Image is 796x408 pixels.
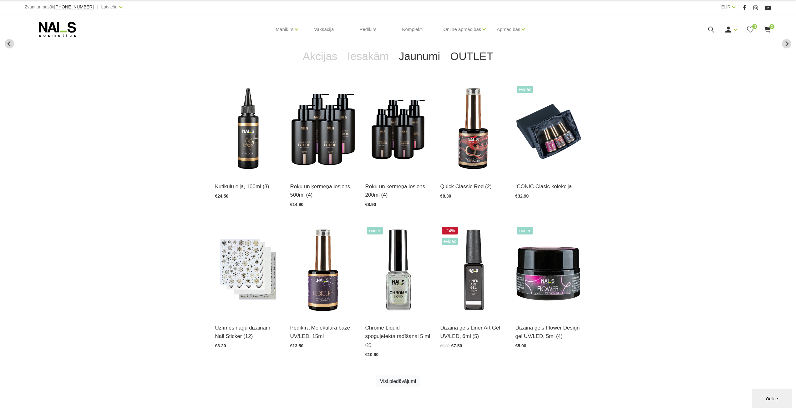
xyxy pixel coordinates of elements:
[25,3,94,11] div: Zvani un pasūti
[746,26,754,33] a: 0
[515,194,529,199] span: €32.90
[215,84,281,174] img: Mitrinoša, mīkstinoša un aromātiska kutikulas eļļa. Bagāta ar nepieciešamo omega-3, 6 un 9, kā ar...
[497,17,520,42] a: Apmācības
[397,14,428,44] a: Komplekti
[440,194,451,199] span: €8.30
[440,324,506,340] a: Dizaina gels Liner Art Gel UV/LED, 6ml (5)
[515,343,526,348] span: €5.90
[445,44,498,69] a: OUTLET
[365,324,431,349] a: Chrome Liquid spoguļefekta radīšanai 5 ml (2)
[365,182,431,199] a: Roku un ķermeņa losjons, 200ml (4)
[752,388,793,408] iframe: chat widget
[101,3,118,11] a: Latviešu
[442,227,458,234] span: -24%
[440,225,506,316] img: Liner Art Gel - UV/LED dizaina gels smalku, vienmērīgu, pigmentētu līniju zīmēšanai.Lielisks palī...
[367,227,383,234] span: +video
[290,202,304,207] span: €14.90
[342,44,394,69] a: Iesakām
[290,343,304,348] span: €13.50
[215,343,226,348] span: €3.20
[354,14,381,44] a: Pedikīrs
[54,4,94,9] span: [PHONE_NUMBER]
[738,3,740,11] span: |
[394,44,445,69] a: Jaunumi
[365,84,431,174] img: BAROJOŠS roku un ķermeņa LOSJONSBALI COCONUT barojošs roku un ķermeņa losjons paredzēts jebkura t...
[752,24,757,29] span: 0
[515,225,581,316] img: Flower dizaina gels ir ilgnoturīgs gels ar sauso ziedu elementiem. Viegli klājama formula, izcila...
[298,44,342,69] a: Akcijas
[440,84,506,174] img: Quick Classic Red - īpaši pigmentēta, augstas kvalitātes klasiskā sarkanā gellaka, kas piešķir el...
[215,182,281,191] a: Kutikulu eļļa, 100ml (3)
[721,3,731,11] a: EUR
[515,182,581,191] a: ICONIC Clasic kolekcija
[515,324,581,340] a: Dizaina gels Flower Design gel UV/LED, 5ml (4)
[517,86,533,93] span: +video
[290,225,356,316] img: Pateicoties molekulārās bāzes konsistencei, tā nepadara nagus biezus, samazinot traumēšanas risku...
[215,194,229,199] span: €24.50
[440,182,506,191] a: Quick Classic Red (2)
[517,227,533,234] span: +video
[215,324,281,340] a: Uzlīmes nagu dizainam Nail Sticker (12)
[290,84,356,174] img: BAROJOŠS roku un ķermeņa LOSJONSBALI COCONUT barojošs roku un ķermeņa losjons paredzēts jebkura t...
[365,352,379,357] span: €10.90
[97,3,98,11] span: |
[309,14,339,44] a: Vaksācija
[443,17,481,42] a: Online apmācības
[54,5,94,9] a: [PHONE_NUMBER]
[276,17,294,42] a: Manikīrs
[215,225,281,316] img: Uzlīmes nagu dizainam Nail Sticker...
[376,375,420,387] a: Visi piedāvājumi
[515,84,581,174] img: Īpaši pigmentētas gellakas Atklājiet NAILS Cosmetics “Quick” sērijas īpaši pigmentētās gellakas, ...
[769,24,774,29] span: 0
[290,324,356,340] a: Pedikīra Molekulārā bāze UV/LED, 15ml
[442,238,458,245] span: +video
[763,26,771,33] a: 0
[451,343,462,348] span: €7.50
[290,182,356,199] a: Roku un ķermeņa losjons, 500ml (4)
[440,344,450,348] span: €9.90
[365,225,431,316] img: Dizaina produkts spilgtā spoguļa efekta radīšanai.LIETOŠANA: Pirms lietošanas nepieciešams sakrat...
[365,202,376,207] span: €8.90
